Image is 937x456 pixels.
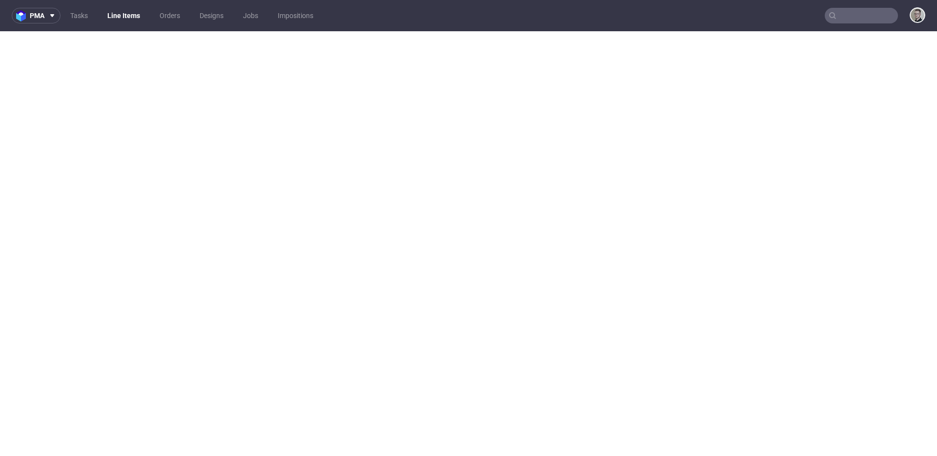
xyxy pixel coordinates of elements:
button: pma [12,8,61,23]
a: Orders [154,8,186,23]
a: Jobs [237,8,264,23]
a: Designs [194,8,229,23]
span: pma [30,12,44,19]
img: Krystian Gaza [911,8,924,22]
a: Impositions [272,8,319,23]
a: Line Items [102,8,146,23]
img: logo [16,10,30,21]
a: Tasks [64,8,94,23]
